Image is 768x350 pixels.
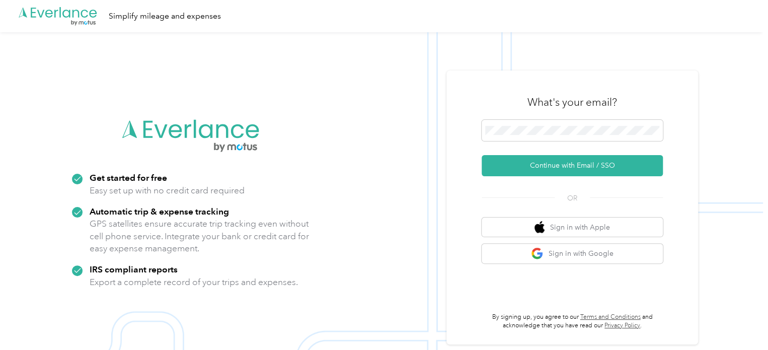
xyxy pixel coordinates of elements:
[580,313,641,321] a: Terms and Conditions
[531,247,544,260] img: google logo
[555,193,590,203] span: OR
[482,218,663,237] button: apple logoSign in with Apple
[482,313,663,330] p: By signing up, you agree to our and acknowledge that you have read our .
[90,206,229,217] strong: Automatic trip & expense tracking
[604,322,640,329] a: Privacy Policy
[527,95,617,109] h3: What's your email?
[482,155,663,176] button: Continue with Email / SSO
[90,264,178,274] strong: IRS compliant reports
[90,218,310,255] p: GPS satellites ensure accurate trip tracking even without cell phone service. Integrate your bank...
[534,221,545,234] img: apple logo
[90,172,167,183] strong: Get started for free
[482,244,663,263] button: google logoSign in with Google
[109,10,221,23] div: Simplify mileage and expenses
[90,184,245,197] p: Easy set up with no credit card required
[90,276,298,289] p: Export a complete record of your trips and expenses.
